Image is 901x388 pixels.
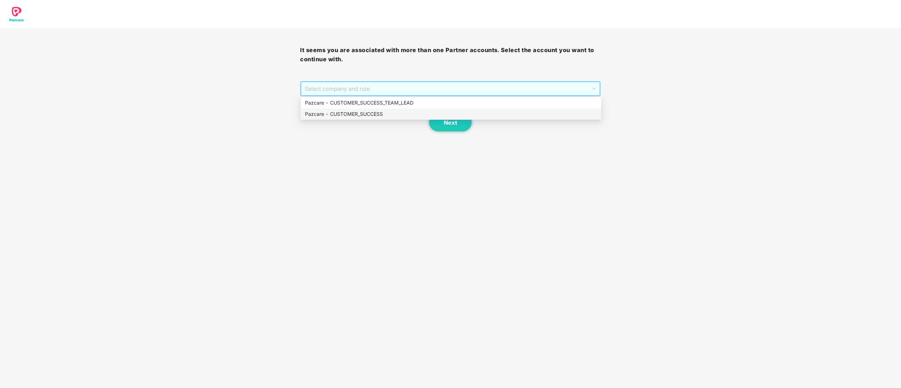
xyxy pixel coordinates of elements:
[301,97,601,108] div: Pazcare - CUSTOMER_SUCCESS_TEAM_LEAD
[444,119,457,126] span: Next
[301,108,601,120] div: Pazcare - CUSTOMER_SUCCESS
[305,82,596,95] span: Select company and role
[429,114,472,131] button: Next
[305,110,597,118] div: Pazcare - CUSTOMER_SUCCESS
[300,46,601,64] h3: It seems you are associated with more than one Partner accounts. Select the account you want to c...
[305,99,597,107] div: Pazcare - CUSTOMER_SUCCESS_TEAM_LEAD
